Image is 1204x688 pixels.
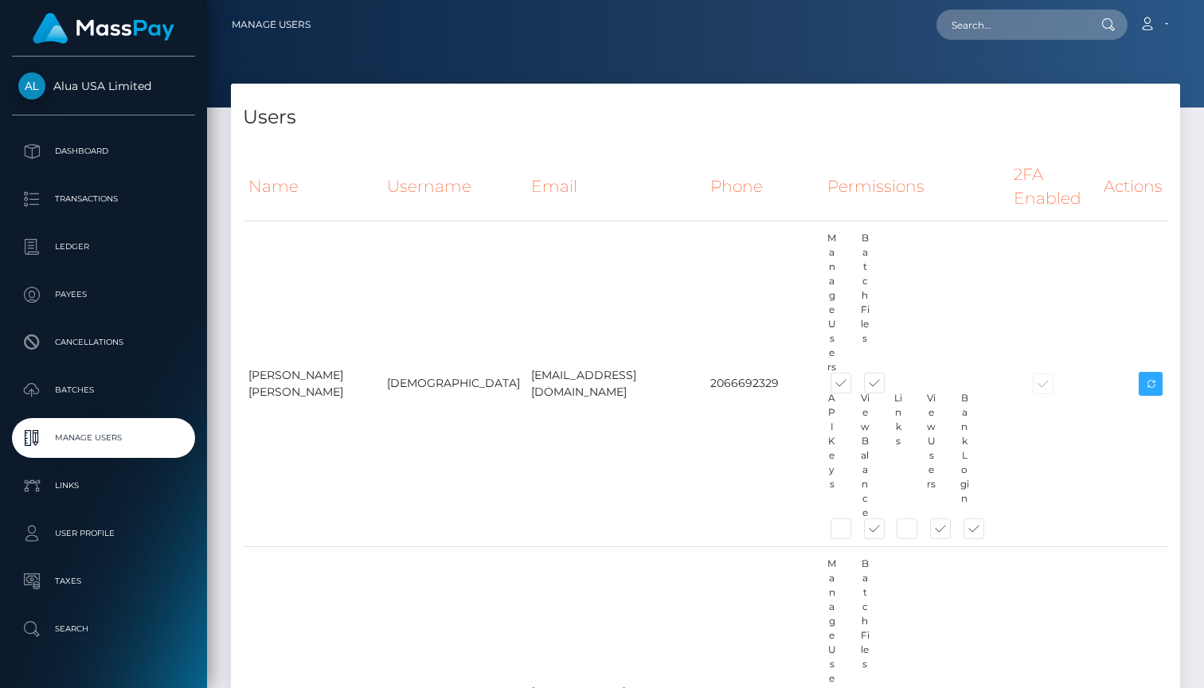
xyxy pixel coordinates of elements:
p: Cancellations [18,330,189,354]
div: Manage Users [815,231,849,374]
td: [EMAIL_ADDRESS][DOMAIN_NAME] [526,221,705,546]
th: Username [381,153,526,221]
td: [PERSON_NAME] [PERSON_NAME] [243,221,381,546]
input: Search... [936,10,1086,40]
a: Manage Users [232,8,311,41]
a: Payees [12,275,195,315]
span: Alua USA Limited [12,79,195,93]
p: Batches [18,378,189,402]
div: Links [881,391,915,520]
div: View Users [915,391,948,520]
div: View Balance [849,391,882,520]
p: Payees [18,283,189,307]
p: Dashboard [18,139,189,163]
p: Transactions [18,187,189,211]
a: Cancellations [12,322,195,362]
p: Ledger [18,235,189,259]
a: Transactions [12,179,195,219]
div: API Keys [815,391,849,520]
p: Taxes [18,569,189,593]
img: MassPay Logo [33,13,174,44]
th: 2FA Enabled [1008,153,1098,221]
a: Search [12,609,195,649]
h4: Users [243,104,1168,131]
p: User Profile [18,522,189,545]
th: Name [243,153,381,221]
a: Taxes [12,561,195,601]
div: Batch Files [849,231,882,374]
p: Links [18,474,189,498]
p: Search [18,617,189,641]
img: Alua USA Limited [18,72,45,100]
p: Manage Users [18,426,189,450]
td: [DEMOGRAPHIC_DATA] [381,221,526,546]
th: Email [526,153,705,221]
a: User Profile [12,514,195,553]
a: Dashboard [12,131,195,171]
th: Phone [705,153,822,221]
td: 2066692329 [705,221,822,546]
th: Permissions [822,153,1008,221]
div: Bank Login [948,391,982,520]
th: Actions [1098,153,1168,221]
a: Links [12,466,195,506]
a: Manage Users [12,418,195,458]
a: Ledger [12,227,195,267]
a: Batches [12,370,195,410]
